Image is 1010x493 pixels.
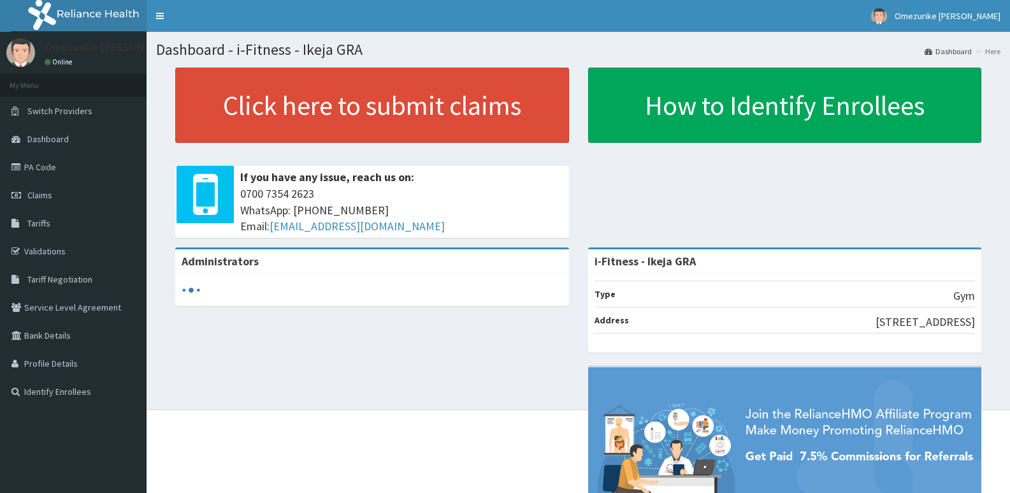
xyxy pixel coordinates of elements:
[595,288,616,300] b: Type
[27,105,92,117] span: Switch Providers
[240,186,563,235] span: 0700 7354 2623 WhatsApp: [PHONE_NUMBER] Email:
[27,274,92,285] span: Tariff Negotiation
[175,68,569,143] a: Click here to submit claims
[27,189,52,201] span: Claims
[925,46,972,57] a: Dashboard
[182,281,201,300] svg: audio-loading
[953,288,975,304] p: Gym
[595,314,629,326] b: Address
[6,38,35,67] img: User Image
[182,254,259,269] b: Administrators
[895,10,1000,22] span: Omezurike [PERSON_NAME]
[27,133,69,145] span: Dashboard
[876,314,975,330] p: [STREET_ADDRESS]
[973,46,1000,57] li: Here
[871,8,887,24] img: User Image
[595,254,696,269] strong: i-Fitness - Ikeja GRA
[588,68,982,143] a: How to Identify Enrollees
[45,57,75,66] a: Online
[240,170,414,184] b: If you have any issue, reach us on:
[156,41,1000,58] h1: Dashboard - i-Fitness - Ikeja GRA
[27,217,50,229] span: Tariffs
[270,219,445,233] a: [EMAIL_ADDRESS][DOMAIN_NAME]
[45,41,184,53] p: Omezurike [PERSON_NAME]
